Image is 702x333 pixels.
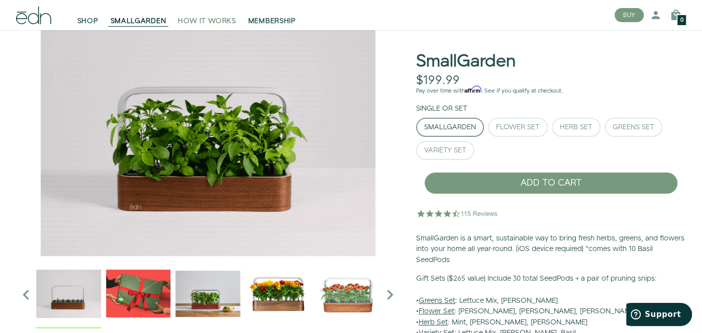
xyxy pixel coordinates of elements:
div: 2 / 6 [16,5,400,256]
iframe: Opens a widget where you can find more information [626,303,692,328]
span: SMALLGARDEN [111,16,166,26]
div: Variety Set [424,147,466,154]
button: ADD TO CART [424,172,678,194]
i: Next slide [380,285,400,305]
b: Gift Sets ($265 value) Include 30 total SeedPods + a pair of pruning snips: [416,274,657,284]
img: edn-smallgarden-marigold-hero-SLV-2000px_1024x.png [245,261,310,326]
img: edn-trim-basil.2021-09-07_14_55_24_1024x.gif [36,261,101,326]
u: Herb Set [419,317,448,327]
button: Variety Set [416,141,474,160]
a: SHOP [71,4,105,26]
u: Greens Set [419,296,455,306]
div: 4 / 6 [176,261,241,328]
div: 6 / 6 [315,261,380,328]
u: Flower Set [419,306,454,316]
i: Previous slide [16,285,36,305]
h1: SmallGarden [416,52,516,71]
p: Pay over time with . See if you qualify at checkout. [416,87,686,96]
div: Greens Set [613,124,654,131]
button: Flower Set [488,118,548,137]
span: Affirm [465,86,481,93]
div: $199.99 [416,73,460,88]
span: HOW IT WORKS [178,16,236,26]
div: Flower Set [496,124,540,131]
button: Greens Set [605,118,662,137]
button: SmallGarden [416,118,484,137]
span: 0 [680,18,683,23]
span: MEMBERSHIP [248,16,296,26]
p: SmallGarden is a smart, sustainable way to bring fresh herbs, greens, and flowers into your home ... [416,233,686,266]
a: MEMBERSHIP [242,4,302,26]
div: 5 / 6 [245,261,310,328]
img: EMAILS_-_Holiday_21_PT1_28_9986b34a-7908-4121-b1c1-9595d1e43abe_1024x.png [106,261,171,326]
img: edn-smallgarden-mixed-herbs-table-product-2000px_1024x.jpg [176,261,241,326]
img: edn-trim-basil.2021-09-07_14_55_24_4096x.gif [16,5,400,256]
img: edn-smallgarden_1024x.jpg [315,261,380,326]
div: 3 / 6 [106,261,171,328]
a: SMALLGARDEN [105,4,172,26]
div: Herb Set [560,124,592,131]
span: SHOP [77,16,98,26]
button: BUY [615,8,644,22]
div: SmallGarden [424,124,476,131]
label: Single or Set [416,104,467,114]
a: HOW IT WORKS [172,4,242,26]
img: 4.5 star rating [416,203,499,223]
button: Herb Set [552,118,600,137]
div: 2 / 6 [36,261,101,328]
